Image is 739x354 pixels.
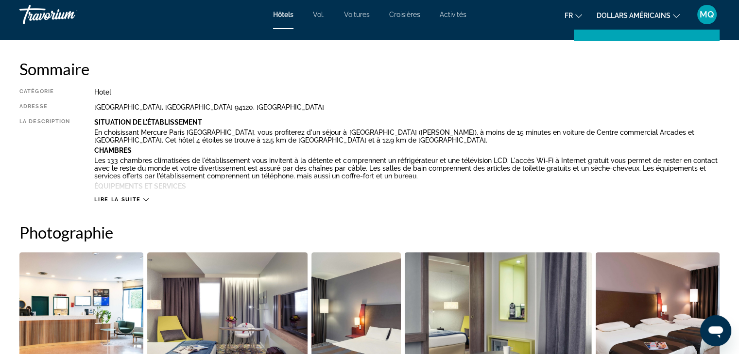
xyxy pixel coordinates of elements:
iframe: Bouton pour ouvrir le berichtenvenster [700,315,731,346]
a: Activités [440,11,466,18]
b: Chambres [94,146,132,154]
h2: Sommaire [19,59,720,79]
div: Adresse [19,103,70,111]
a: Voitures [344,11,370,18]
button: Menu utilisateur [694,4,720,25]
p: En choisissant Mercure Paris [GEOGRAPHIC_DATA], vous profiterez d'un séjour à [GEOGRAPHIC_DATA] (... [94,129,720,144]
font: dollars américains [597,12,670,19]
button: Lire la suite [94,196,148,203]
a: Hôtels [273,11,293,18]
font: MQ [700,9,714,19]
div: Catégorie [19,88,70,96]
p: Les 133 chambres climatisées de l'établissement vous invitent à la détente et comprennent un réfr... [94,157,720,180]
div: [GEOGRAPHIC_DATA], [GEOGRAPHIC_DATA] 94120, [GEOGRAPHIC_DATA] [94,103,720,111]
a: Vol. [313,11,325,18]
button: Changer de devise [597,8,680,22]
div: Hotel [94,88,720,96]
font: fr [565,12,573,19]
div: La description [19,118,70,191]
span: Lire la suite [94,196,140,203]
button: Changer de langue [565,8,582,22]
a: Croisières [389,11,420,18]
a: Travorium [19,2,117,27]
h2: Photographie [19,223,720,242]
b: Situation De L'établissement [94,118,202,126]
